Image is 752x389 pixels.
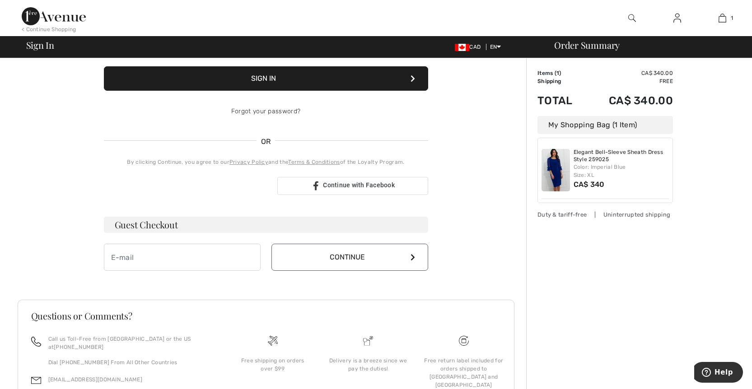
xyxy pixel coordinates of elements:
[459,336,469,346] img: Free shipping on orders over $99
[455,44,469,51] img: Canadian Dollar
[48,376,142,383] a: [EMAIL_ADDRESS][DOMAIN_NAME]
[719,13,726,23] img: My Bag
[268,336,278,346] img: Free shipping on orders over $99
[537,116,673,134] div: My Shopping Bag (1 Item)
[694,362,743,384] iframe: Opens a widget where you can find more information
[31,337,41,347] img: call
[104,66,428,91] button: Sign In
[288,159,340,165] a: Terms & Conditions
[585,77,673,85] td: Free
[673,13,681,23] img: My Info
[537,77,585,85] td: Shipping
[537,69,585,77] td: Items ( )
[585,69,673,77] td: CA$ 340.00
[363,336,373,346] img: Delivery is a breeze since we pay the duties!
[257,136,276,147] span: OR
[22,7,86,25] img: 1ère Avenue
[628,13,636,23] img: search the website
[543,41,747,50] div: Order Summary
[26,41,54,50] span: Sign In
[574,180,605,189] span: CA$ 340
[666,13,688,24] a: Sign In
[455,44,484,50] span: CAD
[574,163,669,179] div: Color: Imperial Blue Size: XL
[277,177,428,195] a: Continue with Facebook
[423,357,504,389] div: Free return label included for orders shipped to [GEOGRAPHIC_DATA] and [GEOGRAPHIC_DATA]
[99,176,275,196] iframe: Sign in with Google Button
[22,25,76,33] div: < Continue Shopping
[48,335,214,351] p: Call us Toll-Free from [GEOGRAPHIC_DATA] or the US at
[104,244,261,271] input: E-mail
[104,217,428,233] h3: Guest Checkout
[542,149,570,191] img: Elegant Bell-Sleeve Sheath Dress Style 259025
[104,158,428,166] div: By clicking Continue, you agree to our and the of the Loyalty Program.
[31,311,501,320] h3: Questions or Comments?
[327,357,409,373] div: Delivery is a breeze since we pay the duties!
[323,181,395,189] span: Continue with Facebook
[700,13,744,23] a: 1
[229,159,268,165] a: Privacy Policy
[585,85,673,116] td: CA$ 340.00
[232,357,313,373] div: Free shipping on orders over $99
[731,14,733,22] span: 1
[574,149,669,163] a: Elegant Bell-Sleeve Sheath Dress Style 259025
[490,44,501,50] span: EN
[537,85,585,116] td: Total
[271,244,428,271] button: Continue
[31,375,41,385] img: email
[231,107,300,115] a: Forgot your password?
[556,70,559,76] span: 1
[537,210,673,219] div: Duty & tariff-free | Uninterrupted shipping
[48,358,214,366] p: Dial [PHONE_NUMBER] From All Other Countries
[54,344,103,350] a: [PHONE_NUMBER]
